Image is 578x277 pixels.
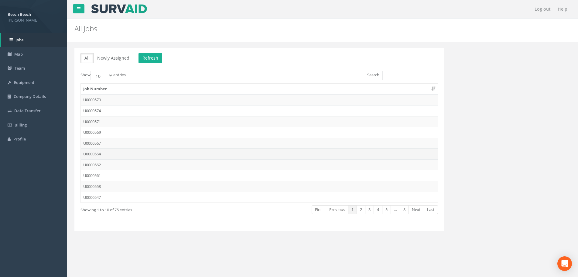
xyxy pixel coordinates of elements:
a: 5 [382,205,391,214]
button: Newly Assigned [93,53,133,63]
label: Search: [367,71,438,80]
span: Equipment [14,80,34,85]
a: 4 [374,205,382,214]
a: Jobs [1,33,67,47]
h2: All Jobs [74,25,486,33]
a: Beech Beech [PERSON_NAME] [8,10,59,23]
a: 2 [357,205,365,214]
input: Search: [382,71,438,80]
td: U0000567 [81,138,438,149]
span: Data Transfer [14,108,41,113]
span: Profile [13,136,26,142]
td: U0000547 [81,192,438,203]
strong: Beech Beech [8,12,31,17]
div: Open Intercom Messenger [557,256,572,271]
td: U0000561 [81,170,438,181]
a: 8 [400,205,409,214]
button: Refresh [139,53,162,63]
th: Job Number: activate to sort column ascending [81,84,438,95]
td: U0000569 [81,127,438,138]
a: 3 [365,205,374,214]
td: U0000558 [81,181,438,192]
td: U0000574 [81,105,438,116]
a: 1 [348,205,357,214]
select: Showentries [91,71,113,80]
a: Last [424,205,438,214]
span: Company Details [14,94,46,99]
a: Next [409,205,424,214]
div: Showing 1 to 10 of 75 entries [80,205,224,213]
span: Jobs [15,37,23,43]
span: Team [15,65,25,71]
span: Map [14,51,23,57]
span: [PERSON_NAME] [8,17,59,23]
a: Previous [326,205,348,214]
td: U0000562 [81,159,438,170]
td: U0000564 [81,148,438,159]
td: U0000579 [81,94,438,105]
td: U0000571 [81,116,438,127]
label: Show entries [80,71,126,80]
span: Billing [15,122,27,128]
a: First [312,205,326,214]
a: … [391,205,400,214]
button: All [80,53,94,63]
